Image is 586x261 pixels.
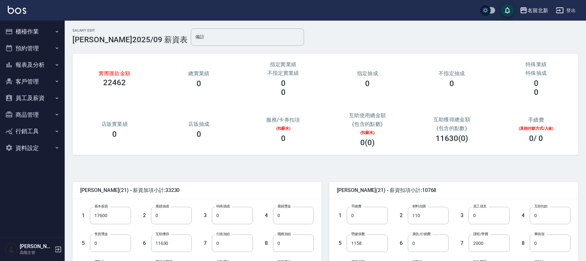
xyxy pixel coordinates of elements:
h3: 0 [281,134,286,143]
h2: 不指定實業績 [249,70,318,76]
h2: 特殊抽成 [502,70,570,76]
p: (扣薪水) [249,125,318,131]
h3: 0 [534,88,538,97]
button: 資料設定 [3,140,62,156]
button: 員工及薪資 [3,90,62,106]
img: Logo [8,6,26,14]
button: 名留北新 [517,4,551,17]
label: 職務加給 [277,232,291,236]
label: 勞健保費 [351,232,365,236]
h3: 0 [450,79,454,88]
h2: 指定抽成 [333,70,402,76]
h5: 4 [265,212,271,219]
button: 報表及分析 [3,56,62,73]
h2: 店販抽成 [165,121,233,127]
h2: 服務/卡券扣項 [249,117,318,123]
h2: 特殊業績 [502,61,570,67]
label: 基本薪資 [94,204,108,209]
label: 行政加給 [216,232,230,236]
h5: 6 [400,240,406,246]
p: (其他付款方式/入金) [502,125,570,131]
h3: 0(0) [360,138,374,147]
label: 業績抽成 [156,204,169,209]
img: Person [5,243,18,256]
h5: 2 [143,212,149,219]
h2: (包含的點數) [333,121,402,127]
h3: 11630(0) [436,134,468,143]
h3: 0 [365,79,370,88]
h3: 0 / 0 [529,134,543,143]
h5: 4 [522,212,528,219]
label: 售貨獎金 [94,232,108,236]
h2: 店販實業績 [80,121,149,127]
h5: 6 [143,240,149,246]
label: 手續費 [351,204,361,209]
h3: 0 [281,88,286,97]
label: 課程/學費 [473,232,488,236]
h2: Salary Edit [72,28,188,33]
h3: 0 [112,130,117,139]
label: 互助扣款 [534,204,548,209]
span: [PERSON_NAME](21) - 薪資加項小計:33230 [80,187,314,194]
h5: 8 [522,240,528,246]
button: 登出 [553,5,578,16]
h5: 1 [339,212,345,219]
h5: 5 [82,240,88,246]
label: 業績獎金 [277,204,291,209]
h2: 手續費 [502,117,570,123]
h2: 互助使用總金額 [333,112,402,118]
button: 行銷工具 [3,123,62,140]
button: 商品管理 [3,106,62,123]
h2: 互助獲得總金額 [414,116,490,123]
label: 廣告/行銷費 [412,232,431,236]
h2: 不指定抽成 [418,70,486,76]
h2: 指定實業績 [249,61,318,67]
h3: 0 [534,79,538,88]
h5: [PERSON_NAME] [20,243,53,250]
label: 員工借支 [473,204,487,209]
h5: 3 [461,212,467,219]
h3: 實際匯款金額 [80,71,149,75]
h3: 0 [281,79,286,88]
p: 高階主管 [20,250,53,256]
h5: 8 [265,240,271,246]
h3: 總實業績 [165,70,233,76]
h5: 2 [400,212,406,219]
h5: 3 [204,212,210,219]
label: 材料自購 [412,204,426,209]
h5: 7 [204,240,210,246]
h5: 1 [82,212,88,219]
button: 櫃檯作業 [3,23,62,40]
h3: 22462 [103,78,126,87]
p: (扣薪水) [333,130,402,136]
label: 特殊抽成 [216,204,230,209]
h3: 0 [197,79,201,88]
label: 互助獲得 [156,232,169,236]
div: 名留北新 [527,6,548,15]
button: 預約管理 [3,40,62,57]
h5: 5 [339,240,345,246]
span: [PERSON_NAME](21) - 薪資扣項小計:10768 [337,187,570,194]
button: save [501,4,514,17]
h3: 0 [197,130,201,139]
h5: 7 [461,240,467,246]
label: 事病假 [534,232,544,236]
button: 客戶管理 [3,73,62,90]
h3: [PERSON_NAME]2025/09 薪資表 [72,35,188,44]
h2: (包含的點數) [414,125,490,131]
